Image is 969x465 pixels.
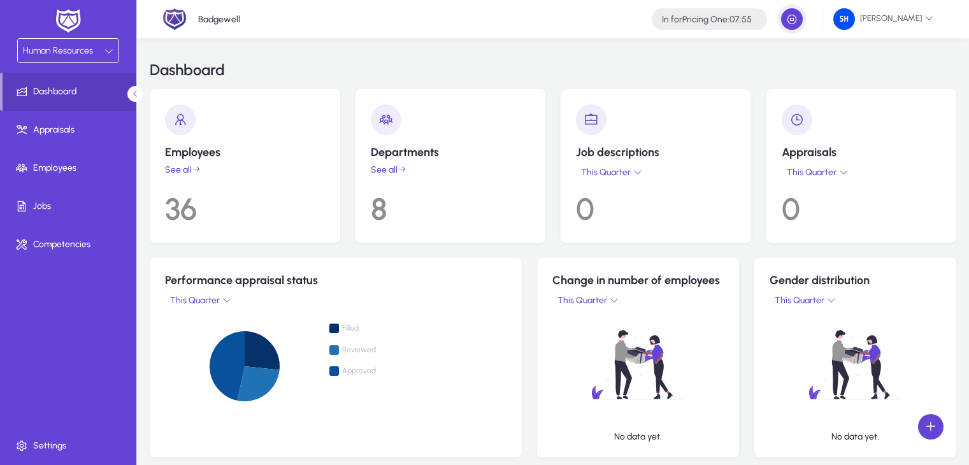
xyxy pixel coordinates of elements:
a: See all [371,164,531,175]
button: This Quarter [770,292,838,308]
p: No data yet. [614,431,662,442]
span: Competencies [3,238,139,251]
h5: Change in number of employees [552,273,724,287]
span: This Quarter [784,167,839,178]
span: Employees [3,162,139,175]
span: Reviewed [342,345,398,355]
span: Jobs [3,200,139,213]
img: white-logo.png [52,8,84,34]
span: : [728,14,729,25]
a: Competencies [3,225,139,264]
h5: Performance appraisal status [165,273,506,287]
span: Appraisals [3,124,139,136]
img: no-data.svg [552,308,724,421]
p: Departments [371,145,531,159]
h3: Dashboard [150,62,225,78]
img: 2.png [162,7,187,31]
p: 36 [165,180,325,227]
p: Employees [165,145,325,159]
span: Dashboard [3,85,136,98]
p: Badgewell [198,14,240,25]
p: 0 [576,180,736,227]
span: In for [662,14,682,25]
span: Approved [342,366,398,376]
span: Settings [3,440,139,452]
p: 0 [782,180,942,227]
p: No data yet. [831,431,879,442]
span: [PERSON_NAME] [833,8,933,30]
a: Appraisals [3,111,139,149]
button: This Quarter [165,292,234,308]
span: This Quarter [168,295,222,306]
button: This Quarter [782,164,851,180]
img: 132.png [833,8,855,30]
span: This Quarter [578,167,633,178]
p: Appraisals [782,145,942,159]
button: This Quarter [576,164,645,180]
button: [PERSON_NAME] [823,8,944,31]
img: no-data.svg [770,308,941,421]
span: Approved [329,367,398,378]
span: 07:55 [729,14,752,25]
h4: Pricing One [662,14,752,25]
p: Job descriptions [576,145,736,159]
span: Reviewed [329,346,398,357]
p: 8 [371,180,531,227]
span: This Quarter [772,295,827,306]
span: Human Resources [23,45,93,56]
span: Filled [329,324,398,336]
a: Settings [3,427,139,465]
a: See all [165,164,325,175]
a: Jobs [3,187,139,225]
span: This Quarter [555,295,610,306]
a: Employees [3,149,139,187]
button: This Quarter [552,292,621,308]
h5: Gender distribution [770,273,941,287]
span: Filled [342,324,398,333]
